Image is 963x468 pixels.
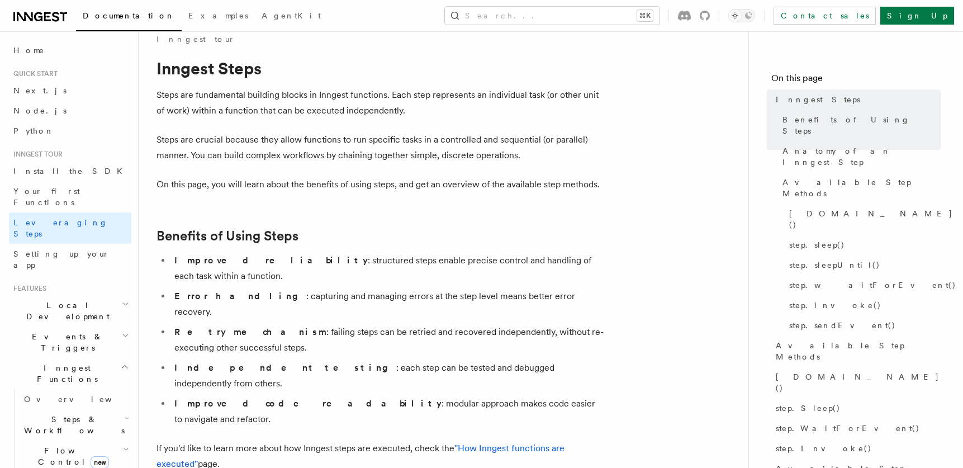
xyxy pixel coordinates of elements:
span: Examples [188,11,248,20]
span: Install the SDK [13,167,129,176]
span: Setting up your app [13,249,110,270]
a: Your first Functions [9,181,131,212]
a: Available Step Methods [778,172,941,204]
a: Home [9,40,131,60]
h4: On this page [771,72,941,89]
span: Quick start [9,69,58,78]
strong: Improved code readability [174,398,442,409]
a: Documentation [76,3,182,31]
button: Events & Triggers [9,327,131,358]
p: On this page, you will learn about the benefits of using steps, and get an overview of the availa... [156,177,604,192]
strong: Independent testing [174,362,396,373]
span: Local Development [9,300,122,322]
span: Next.js [13,86,67,95]
a: Examples [182,3,255,30]
a: Sign Up [880,7,954,25]
p: Steps are fundamental building blocks in Inngest functions. Each step represents an individual ta... [156,87,604,119]
span: step.sleep() [789,239,845,250]
button: Search...⌘K [445,7,660,25]
span: Home [13,45,45,56]
span: Events & Triggers [9,331,122,353]
li: : each step can be tested and debugged independently from others. [171,360,604,391]
a: step.sleepUntil() [785,255,941,275]
span: Features [9,284,46,293]
a: step.WaitForEvent() [771,418,941,438]
li: : modular approach makes code easier to navigate and refactor. [171,396,604,427]
span: step.waitForEvent() [789,280,956,291]
a: Install the SDK [9,161,131,181]
span: Node.js [13,106,67,115]
span: Available Step Methods [776,340,941,362]
span: Inngest Functions [9,362,121,385]
span: Overview [24,395,139,404]
a: step.sleep() [785,235,941,255]
a: Inngest tour [156,34,235,45]
span: [DOMAIN_NAME]() [776,371,941,394]
span: step.sendEvent() [789,320,896,331]
li: : capturing and managing errors at the step level means better error recovery. [171,289,604,320]
span: Leveraging Steps [13,218,108,238]
span: step.invoke() [789,300,881,311]
span: Documentation [83,11,175,20]
a: Benefits of Using Steps [778,110,941,141]
span: Available Step Methods [782,177,941,199]
span: Inngest Steps [776,94,860,105]
a: step.sendEvent() [785,315,941,335]
strong: Retry mechanism [174,327,326,337]
span: Python [13,126,54,135]
span: step.WaitForEvent() [776,423,920,434]
strong: Error handling [174,291,306,301]
a: AgentKit [255,3,328,30]
li: : structured steps enable precise control and handling of each task within a function. [171,253,604,284]
span: Anatomy of an Inngest Step [782,145,941,168]
span: Inngest tour [9,150,63,159]
a: Overview [20,389,131,409]
h1: Inngest Steps [156,58,604,78]
a: step.invoke() [785,295,941,315]
button: Inngest Functions [9,358,131,389]
button: Toggle dark mode [728,9,755,22]
a: Next.js [9,81,131,101]
button: Local Development [9,295,131,327]
a: Python [9,121,131,141]
a: Contact sales [774,7,876,25]
span: step.Sleep() [776,403,841,414]
a: [DOMAIN_NAME]() [771,367,941,398]
li: : failing steps can be retried and recovered independently, without re-executing other successful... [171,324,604,356]
a: Anatomy of an Inngest Step [778,141,941,172]
a: [DOMAIN_NAME]() [785,204,941,235]
span: Benefits of Using Steps [782,114,941,136]
span: step.sleepUntil() [789,259,880,271]
span: [DOMAIN_NAME]() [789,208,953,230]
a: Inngest Steps [771,89,941,110]
span: Your first Functions [13,187,80,207]
a: step.Sleep() [771,398,941,418]
span: Steps & Workflows [20,414,125,436]
a: step.waitForEvent() [785,275,941,295]
kbd: ⌘K [637,10,653,21]
a: Leveraging Steps [9,212,131,244]
strong: Improved reliability [174,255,368,266]
a: Available Step Methods [771,335,941,367]
a: Benefits of Using Steps [156,228,298,244]
span: Flow Control [20,445,123,467]
button: Steps & Workflows [20,409,131,441]
span: AgentKit [262,11,321,20]
a: step.Invoke() [771,438,941,458]
p: Steps are crucial because they allow functions to run specific tasks in a controlled and sequenti... [156,132,604,163]
span: step.Invoke() [776,443,872,454]
a: Node.js [9,101,131,121]
a: Setting up your app [9,244,131,275]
